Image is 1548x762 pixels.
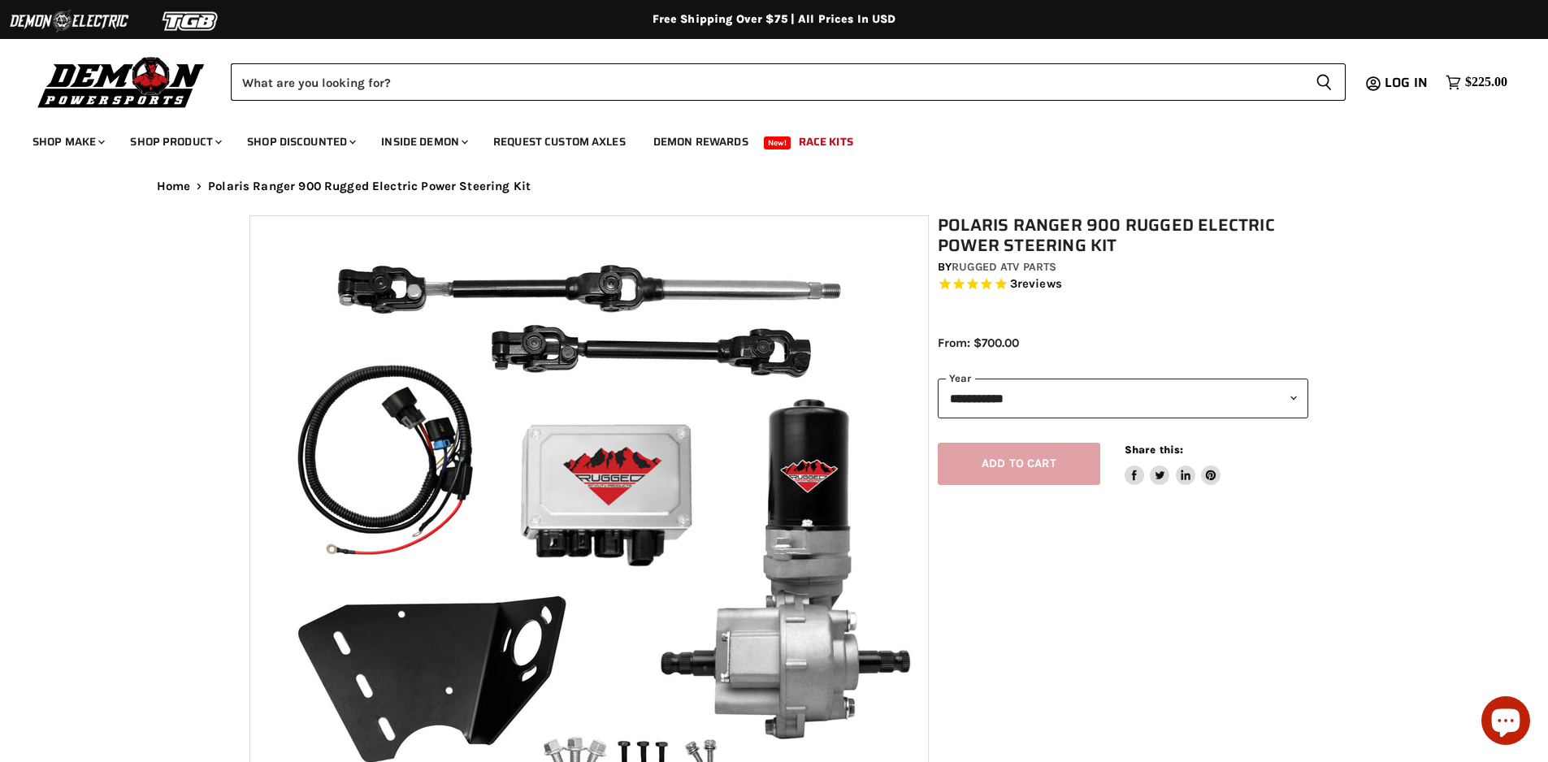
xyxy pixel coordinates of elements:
img: Demon Electric Logo 2 [8,6,130,37]
span: Log in [1385,72,1428,93]
a: Shop Product [118,125,232,158]
select: year [938,379,1308,418]
div: Free Shipping Over $75 | All Prices In USD [124,12,1424,27]
aside: Share this: [1125,443,1221,486]
a: Demon Rewards [641,125,761,158]
a: Log in [1377,76,1437,90]
span: Polaris Ranger 900 Rugged Electric Power Steering Kit [208,180,531,193]
a: Shop Discounted [235,125,366,158]
h1: Polaris Ranger 900 Rugged Electric Power Steering Kit [938,215,1308,256]
div: by [938,258,1308,276]
form: Product [231,63,1346,101]
a: $225.00 [1437,71,1515,94]
a: Home [157,180,191,193]
a: Shop Make [20,125,115,158]
span: Share this: [1125,444,1183,456]
ul: Main menu [20,119,1503,158]
span: reviews [1017,277,1062,292]
a: Inside Demon [369,125,478,158]
nav: Breadcrumbs [124,180,1424,193]
span: 3 reviews [1010,277,1062,292]
inbox-online-store-chat: Shopify online store chat [1476,696,1535,749]
span: From: $700.00 [938,336,1019,350]
img: Demon Powersports [33,53,210,110]
img: TGB Logo 2 [130,6,252,37]
a: Race Kits [787,125,865,158]
span: Rated 5.0 out of 5 stars 3 reviews [938,276,1308,293]
span: $225.00 [1465,75,1507,90]
a: Rugged ATV Parts [952,260,1056,274]
button: Search [1303,63,1346,101]
span: New! [764,136,791,149]
a: Request Custom Axles [481,125,638,158]
input: Search [231,63,1303,101]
